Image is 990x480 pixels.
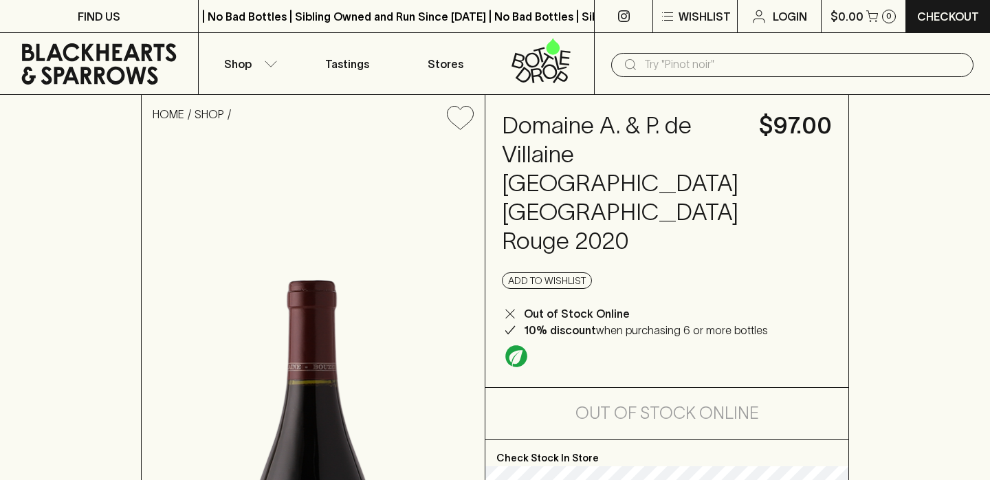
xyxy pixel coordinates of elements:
[773,8,807,25] p: Login
[524,322,768,338] p: when purchasing 6 or more bottles
[502,111,742,256] h4: Domaine A. & P. de Villaine [GEOGRAPHIC_DATA] [GEOGRAPHIC_DATA] Rouge 2020
[397,33,496,94] a: Stores
[78,8,120,25] p: FIND US
[485,440,848,466] p: Check Stock In Store
[441,100,479,135] button: Add to wishlist
[524,305,630,322] p: Out of Stock Online
[759,111,832,140] h4: $97.00
[830,8,863,25] p: $0.00
[886,12,892,20] p: 0
[153,108,184,120] a: HOME
[644,54,962,76] input: Try "Pinot noir"
[575,402,759,424] h5: Out of Stock Online
[224,56,252,72] p: Shop
[325,56,369,72] p: Tastings
[917,8,979,25] p: Checkout
[298,33,397,94] a: Tastings
[428,56,463,72] p: Stores
[502,272,592,289] button: Add to wishlist
[502,342,531,371] a: Organic
[199,33,298,94] button: Shop
[505,345,527,367] img: Organic
[524,324,596,336] b: 10% discount
[195,108,224,120] a: SHOP
[679,8,731,25] p: Wishlist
